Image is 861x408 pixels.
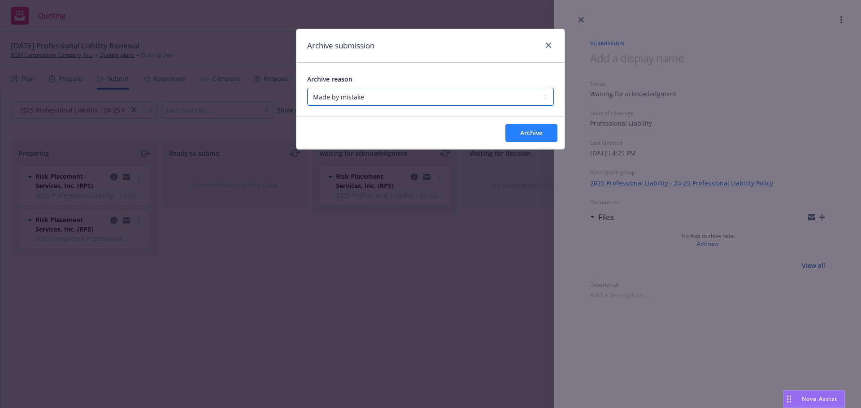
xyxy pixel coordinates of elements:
a: close [543,40,554,51]
div: Drag to move [783,391,795,408]
span: Archive reason [307,75,352,83]
button: Archive [505,124,557,142]
button: Nova Assist [783,390,845,408]
span: Nova Assist [802,395,837,403]
span: Archive [520,129,543,137]
h1: Archive submission [307,40,374,52]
